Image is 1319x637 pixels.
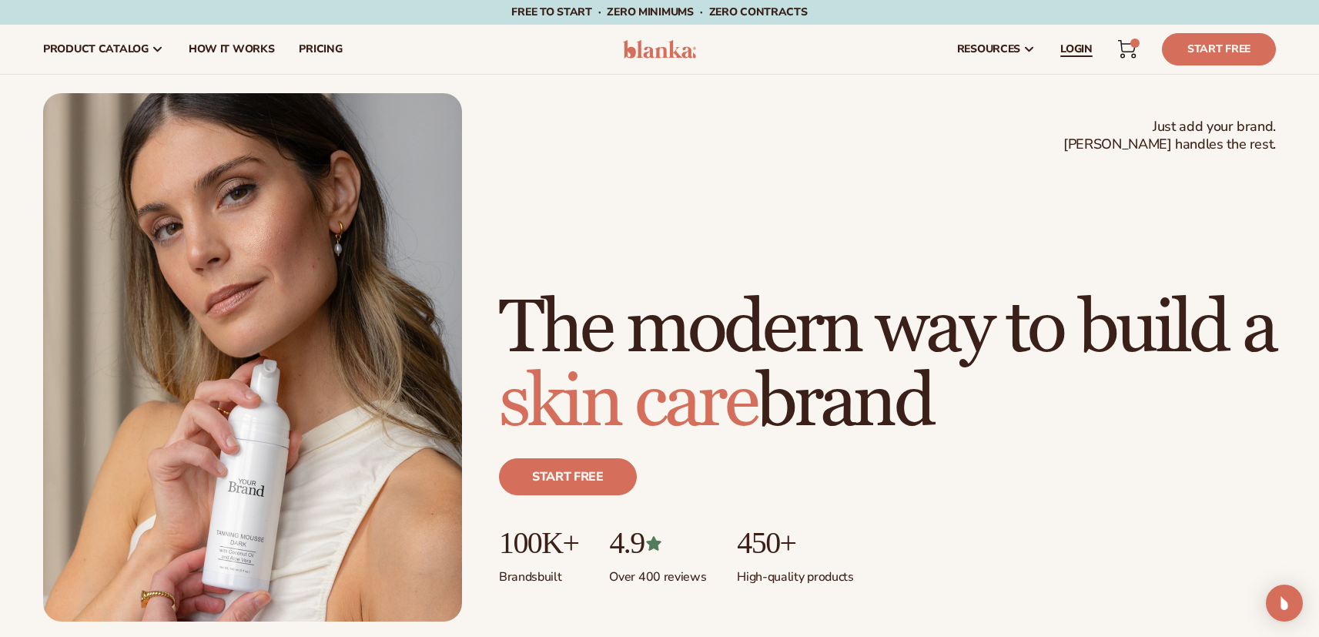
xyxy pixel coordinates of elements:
a: resources [945,25,1048,74]
span: Free to start · ZERO minimums · ZERO contracts [511,5,807,19]
img: Female holding tanning mousse. [43,93,462,622]
p: High-quality products [737,560,853,585]
p: Over 400 reviews [609,560,706,585]
h1: The modern way to build a brand [499,292,1276,440]
span: Just add your brand. [PERSON_NAME] handles the rest. [1063,118,1276,154]
a: Start free [499,458,637,495]
a: LOGIN [1048,25,1105,74]
p: 4.9 [609,526,706,560]
a: product catalog [31,25,176,74]
span: How It Works [189,43,275,55]
p: 100K+ [499,526,578,560]
a: How It Works [176,25,287,74]
span: pricing [299,43,342,55]
p: Brands built [499,560,578,585]
a: pricing [286,25,354,74]
div: Open Intercom Messenger [1266,585,1303,622]
span: skin care [499,357,756,448]
img: logo [623,40,696,59]
p: 450+ [737,526,853,560]
span: resources [957,43,1020,55]
a: Start Free [1162,33,1276,65]
span: 1 [1134,39,1135,48]
span: LOGIN [1060,43,1093,55]
span: product catalog [43,43,149,55]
